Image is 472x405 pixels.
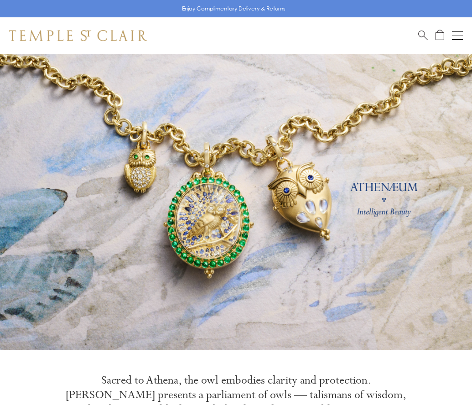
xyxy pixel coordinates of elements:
button: Open navigation [452,30,463,41]
p: Enjoy Complimentary Delivery & Returns [182,4,285,13]
a: Open Shopping Bag [436,30,444,41]
a: Search [418,30,428,41]
img: Temple St. Clair [9,30,147,41]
